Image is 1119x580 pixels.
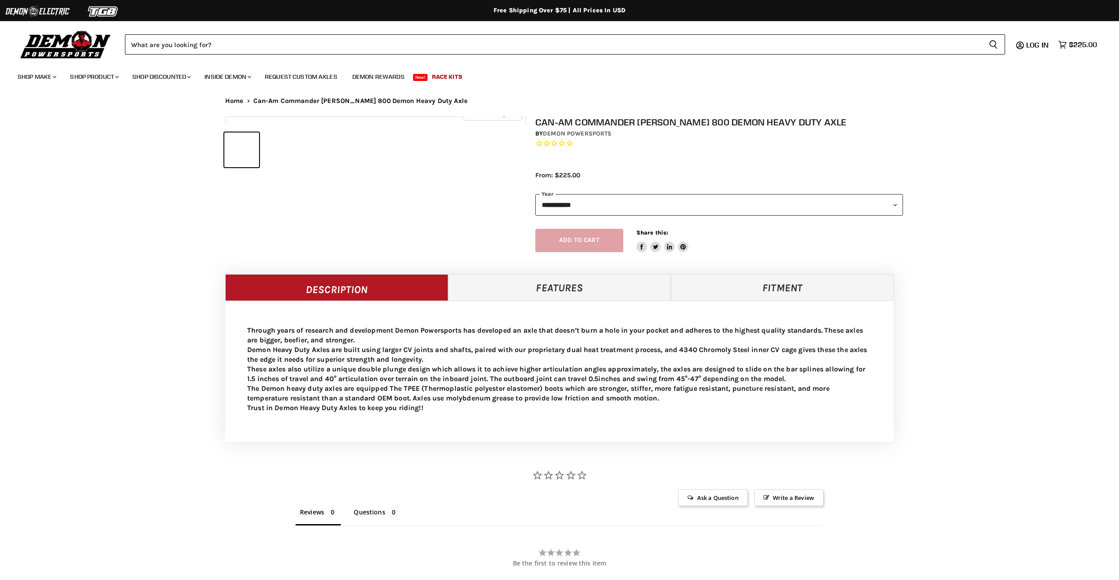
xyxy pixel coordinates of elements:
div: Be the first to review this item [296,560,823,567]
li: Questions [349,506,402,525]
a: Features [448,274,671,301]
h1: Can-Am Commander [PERSON_NAME] 800 Demon Heavy Duty Axle [535,117,903,128]
img: TGB Logo 2 [70,3,136,20]
button: Search [982,34,1005,55]
span: Ask a Question [678,489,747,506]
img: Demon Electric Logo 2 [4,3,70,20]
span: Rated 0.0 out of 5 stars 0 reviews [535,139,903,148]
img: Demon Powersports [18,29,114,60]
a: Race Kits [425,68,469,86]
div: by [535,129,903,139]
span: Can-Am Commander [PERSON_NAME] 800 Demon Heavy Duty Axle [253,97,468,105]
ul: Main menu [11,64,1095,86]
a: Home [225,97,244,105]
button: IMAGE thumbnail [299,132,334,167]
span: Write a Review [754,489,823,506]
span: New! [413,74,428,81]
li: Reviews [296,506,341,525]
a: Shop Discounted [126,68,196,86]
a: Demon Rewards [346,68,411,86]
span: From: $225.00 [535,171,580,179]
form: Product [125,34,1005,55]
a: $225.00 [1054,38,1101,51]
a: Shop Make [11,68,62,86]
span: Log in [1026,40,1049,49]
select: year [535,194,903,216]
p: Through years of research and development Demon Powersports has developed an axle that doesn’t bu... [247,326,872,413]
a: Log in [1022,41,1054,49]
button: IMAGE thumbnail [224,132,259,167]
span: Click to expand [468,111,517,117]
input: Search [125,34,982,55]
a: Demon Powersports [543,130,611,137]
span: $225.00 [1069,40,1097,49]
nav: Breadcrumbs [208,97,911,105]
a: Fitment [671,274,894,301]
span: Share this: [636,229,668,236]
div: Free Shipping Over $75 | All Prices In USD [208,7,911,15]
button: IMAGE thumbnail [262,132,296,167]
a: Description [225,274,448,301]
a: Request Custom Axles [258,68,344,86]
a: Inside Demon [198,68,256,86]
aside: Share this: [636,229,689,252]
a: Shop Product [63,68,124,86]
